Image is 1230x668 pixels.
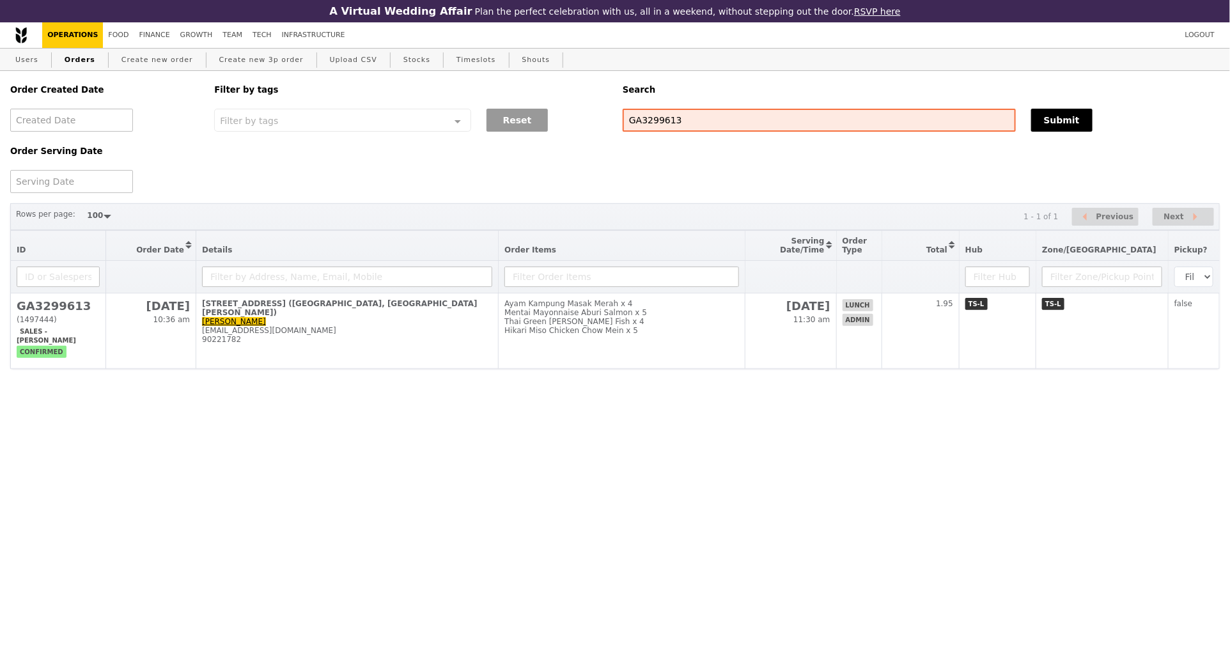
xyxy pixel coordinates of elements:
div: [STREET_ADDRESS] ([GEOGRAPHIC_DATA], [GEOGRAPHIC_DATA][PERSON_NAME]) [202,299,492,317]
input: Search any field [623,109,1016,132]
span: 11:30 am [793,315,830,324]
label: Rows per page: [16,208,75,221]
a: [PERSON_NAME] [202,317,266,326]
span: TS-L [1042,298,1064,310]
div: Thai Green [PERSON_NAME] Fish x 4 [504,317,738,326]
h3: A Virtual Wedding Affair [329,5,472,17]
a: Tech [247,22,277,48]
div: Mentai Mayonnaise Aburi Salmon x 5 [504,308,738,317]
a: Stocks [398,49,435,72]
span: Order Type [843,237,868,254]
a: Timeslots [451,49,501,72]
a: Operations [42,22,103,48]
a: Upload CSV [325,49,382,72]
a: Users [10,49,43,72]
div: Hikari Miso Chicken Chow Mein x 5 [504,326,738,335]
input: ID or Salesperson name [17,267,100,287]
span: Filter by tags [220,114,278,126]
div: 90221782 [202,335,492,344]
span: Sales - [PERSON_NAME] [17,325,79,346]
span: lunch [843,299,873,311]
span: 1.95 [936,299,953,308]
a: Growth [175,22,218,48]
img: Grain logo [15,27,27,43]
div: Ayam Kampung Masak Merah x 4 [504,299,738,308]
span: false [1174,299,1193,308]
h2: GA3299613 [17,299,100,313]
a: Infrastructure [277,22,350,48]
button: Reset [487,109,548,132]
h2: [DATE] [112,299,190,313]
button: Previous [1072,208,1139,226]
span: TS-L [965,298,988,310]
span: admin [843,314,873,326]
a: Create new 3p order [214,49,309,72]
span: 10:36 am [153,315,190,324]
button: Submit [1031,109,1093,132]
span: Zone/[GEOGRAPHIC_DATA] [1042,245,1156,254]
a: Finance [134,22,175,48]
a: Create new order [116,49,198,72]
h5: Search [623,85,1220,95]
a: RSVP here [854,6,901,17]
input: Filter by Address, Name, Email, Mobile [202,267,492,287]
a: Team [217,22,247,48]
h5: Filter by tags [214,85,607,95]
h2: [DATE] [751,299,830,313]
input: Created Date [10,109,133,132]
input: Serving Date [10,170,133,193]
div: 1 - 1 of 1 [1024,212,1058,221]
a: Food [103,22,134,48]
button: Next [1153,208,1214,226]
span: Previous [1096,209,1134,224]
div: [EMAIL_ADDRESS][DOMAIN_NAME] [202,326,492,335]
span: ID [17,245,26,254]
span: Next [1164,209,1184,224]
a: Orders [59,49,100,72]
span: Pickup? [1174,245,1208,254]
div: (1497444) [17,315,100,324]
input: Filter Hub [965,267,1030,287]
span: Details [202,245,232,254]
h5: Order Serving Date [10,146,199,156]
input: Filter Order Items [504,267,738,287]
div: Plan the perfect celebration with us, all in a weekend, without stepping out the door. [247,5,983,17]
input: Filter Zone/Pickup Point [1042,267,1162,287]
span: Order Items [504,245,556,254]
a: Logout [1180,22,1220,48]
a: Shouts [517,49,556,72]
h5: Order Created Date [10,85,199,95]
span: Hub [965,245,983,254]
span: confirmed [17,346,66,358]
